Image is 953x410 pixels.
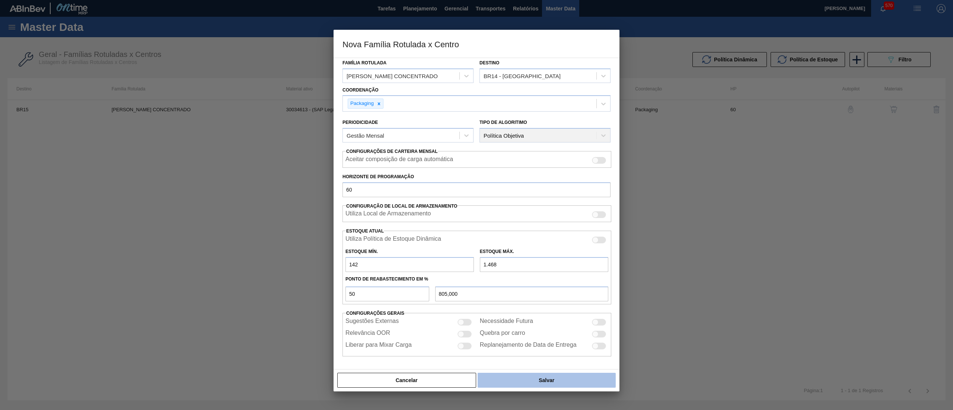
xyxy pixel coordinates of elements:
[484,73,561,79] div: BR14 - [GEOGRAPHIC_DATA]
[480,249,514,254] label: Estoque Máx.
[345,342,412,350] label: Liberar para Mixar Carga
[346,204,457,209] span: Configuração de Local de Armazenamento
[346,149,438,154] span: Configurações de Carteira Mensal
[345,156,453,165] label: Aceitar composição de carga automática
[342,60,386,65] label: Família Rotulada
[345,318,399,327] label: Sugestões Externas
[337,373,476,388] button: Cancelar
[479,120,527,125] label: Tipo de Algoritimo
[345,210,431,219] label: Quando ativada, o sistema irá exibir os estoques de diferentes locais de armazenamento.
[480,330,525,339] label: Quebra por carro
[334,30,619,58] h3: Nova Família Rotulada x Centro
[480,318,533,327] label: Necessidade Futura
[347,132,384,139] div: Gestão Mensal
[342,120,378,125] label: Periodicidade
[345,330,390,339] label: Relevância OOR
[478,373,616,388] button: Salvar
[347,73,438,79] div: [PERSON_NAME] CONCENTRADO
[480,342,577,350] label: Replanejamento de Data de Entrega
[342,87,379,93] label: Coordenação
[479,60,499,65] label: Destino
[346,311,404,316] span: Configurações Gerais
[345,276,428,282] label: Ponto de Reabastecimento em %
[348,99,375,108] div: Packaging
[345,236,441,244] label: Quando ativada, o sistema irá usar os estoques usando a Política de Estoque Dinâmica.
[345,249,378,254] label: Estoque Mín.
[342,172,611,182] label: Horizonte de Programação
[346,228,384,234] label: Estoque Atual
